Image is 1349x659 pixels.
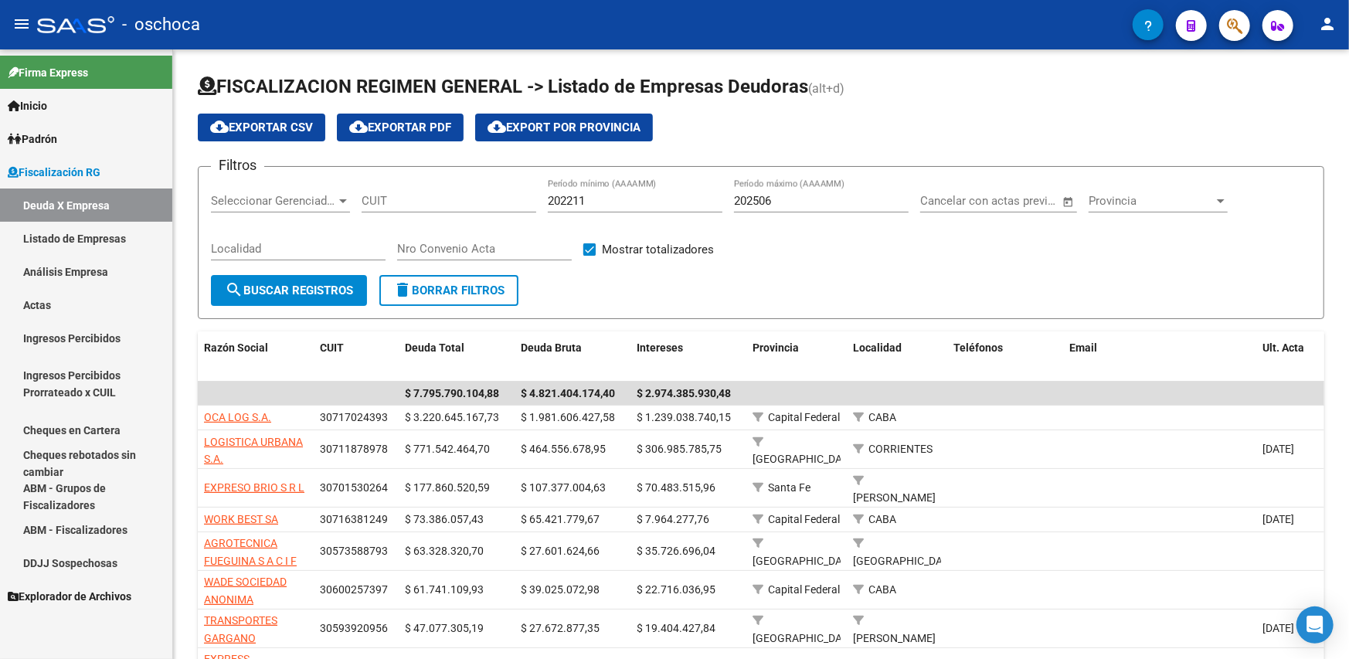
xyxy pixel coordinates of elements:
[753,632,857,644] span: [GEOGRAPHIC_DATA]
[204,537,297,567] span: AGROTECNICA FUEGUINA S A C I F
[211,194,336,208] span: Seleccionar Gerenciador
[405,341,464,354] span: Deuda Total
[868,443,933,455] span: CORRIENTES
[12,15,31,33] mat-icon: menu
[630,331,746,382] datatable-header-cell: Intereses
[204,513,278,525] span: WORK BEST SA
[488,117,506,136] mat-icon: cloud_download
[637,443,722,455] span: $ 306.985.785,75
[1089,194,1214,208] span: Provincia
[210,117,229,136] mat-icon: cloud_download
[953,341,1003,354] span: Teléfonos
[947,331,1063,382] datatable-header-cell: Teléfonos
[1318,15,1337,33] mat-icon: person
[637,622,715,634] span: $ 19.404.427,84
[320,341,344,354] span: CUIT
[868,513,896,525] span: CABA
[204,576,287,606] span: WADE SOCIEDAD ANONIMA
[405,387,499,399] span: $ 7.795.790.104,88
[225,280,243,299] mat-icon: search
[320,411,388,423] span: 30717024393
[521,583,600,596] span: $ 39.025.072,98
[8,64,88,81] span: Firma Express
[314,331,399,382] datatable-header-cell: CUIT
[405,411,499,423] span: $ 3.220.645.167,73
[405,545,484,557] span: $ 63.328.320,70
[1262,622,1294,634] span: [DATE]
[847,331,947,382] datatable-header-cell: Localidad
[768,583,840,596] span: Capital Federal
[349,121,451,134] span: Exportar PDF
[8,97,47,114] span: Inicio
[521,513,600,525] span: $ 65.421.779,67
[1262,513,1294,525] span: [DATE]
[8,164,100,181] span: Fiscalización RG
[225,284,353,297] span: Buscar Registros
[204,436,303,466] span: LOGISTICA URBANA S.A.
[1059,193,1077,211] button: Open calendar
[393,284,505,297] span: Borrar Filtros
[349,117,368,136] mat-icon: cloud_download
[198,331,314,382] datatable-header-cell: Razón Social
[637,387,731,399] span: $ 2.974.385.930,48
[637,481,715,494] span: $ 70.483.515,96
[198,114,325,141] button: Exportar CSV
[868,583,896,596] span: CABA
[853,341,902,354] span: Localidad
[204,481,304,494] span: EXPRESO BRIO S R L
[320,481,388,494] span: 30701530264
[337,114,464,141] button: Exportar PDF
[515,331,630,382] datatable-header-cell: Deuda Bruta
[637,545,715,557] span: $ 35.726.696,04
[521,341,582,354] span: Deuda Bruta
[521,443,606,455] span: $ 464.556.678,95
[399,331,515,382] datatable-header-cell: Deuda Total
[475,114,653,141] button: Export por Provincia
[122,8,200,42] span: - oschoca
[521,545,600,557] span: $ 27.601.624,66
[393,280,412,299] mat-icon: delete
[637,513,709,525] span: $ 7.964.277,76
[1262,341,1304,354] span: Ult. Acta
[210,121,313,134] span: Exportar CSV
[521,411,615,423] span: $ 1.981.606.427,58
[768,513,840,525] span: Capital Federal
[405,583,484,596] span: $ 61.741.109,93
[204,341,268,354] span: Razón Social
[320,545,388,557] span: 30573588793
[320,443,388,455] span: 30711878978
[405,622,484,634] span: $ 47.077.305,19
[808,81,844,96] span: (alt+d)
[853,555,957,567] span: [GEOGRAPHIC_DATA]
[853,491,936,504] span: [PERSON_NAME]
[753,453,857,465] span: [GEOGRAPHIC_DATA]
[405,513,484,525] span: $ 73.386.057,43
[637,411,731,423] span: $ 1.239.038.740,15
[768,481,810,494] span: Santa Fe
[521,387,615,399] span: $ 4.821.404.174,40
[521,622,600,634] span: $ 27.672.877,35
[521,481,606,494] span: $ 107.377.004,63
[320,583,388,596] span: 30600257397
[379,275,518,306] button: Borrar Filtros
[8,131,57,148] span: Padrón
[405,481,490,494] span: $ 177.860.520,59
[637,583,715,596] span: $ 22.716.036,95
[602,240,714,259] span: Mostrar totalizadores
[868,411,896,423] span: CABA
[753,555,857,567] span: [GEOGRAPHIC_DATA]
[1262,443,1294,455] span: [DATE]
[746,331,847,382] datatable-header-cell: Provincia
[198,76,808,97] span: FISCALIZACION REGIMEN GENERAL -> Listado de Empresas Deudoras
[204,411,271,423] span: OCA LOG S.A.
[405,443,490,455] span: $ 771.542.464,70
[637,341,683,354] span: Intereses
[1296,606,1334,644] div: Open Intercom Messenger
[753,341,799,354] span: Provincia
[8,588,131,605] span: Explorador de Archivos
[1069,341,1097,354] span: Email
[488,121,641,134] span: Export por Provincia
[768,411,840,423] span: Capital Federal
[1063,331,1256,382] datatable-header-cell: Email
[320,513,388,525] span: 30716381249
